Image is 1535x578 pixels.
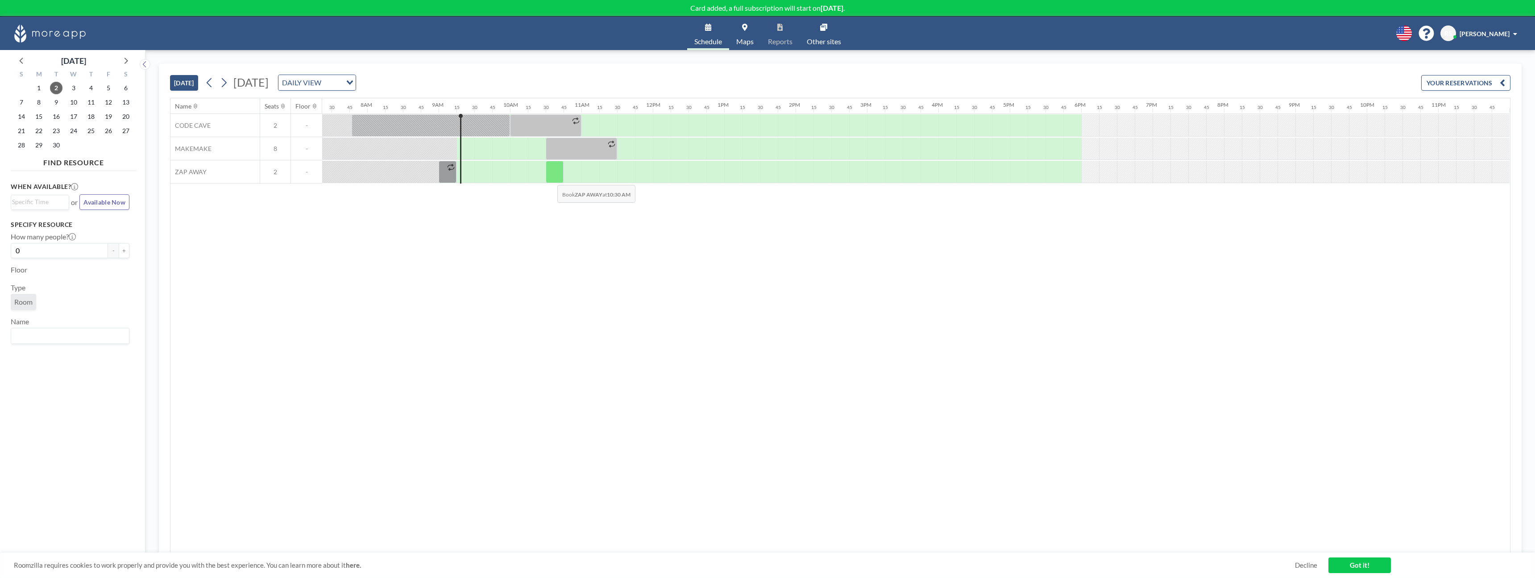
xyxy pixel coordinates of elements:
[686,105,692,110] div: 30
[260,145,290,153] span: 8
[13,69,30,81] div: S
[102,125,115,137] span: Friday, September 26, 2025
[50,139,62,151] span: Tuesday, September 30, 2025
[85,96,97,109] span: Thursday, September 11, 2025
[11,328,129,343] div: Search for option
[597,105,602,110] div: 15
[1168,105,1174,110] div: 15
[85,125,97,137] span: Thursday, September 25, 2025
[102,96,115,109] span: Friday, September 12, 2025
[50,82,62,94] span: Tuesday, September 2, 2025
[102,110,115,123] span: Friday, September 19, 2025
[972,105,977,110] div: 30
[79,194,129,210] button: Available Now
[11,317,29,326] label: Name
[1074,101,1086,108] div: 6PM
[120,125,132,137] span: Saturday, September 27, 2025
[821,4,843,12] b: [DATE]
[67,110,80,123] span: Wednesday, September 17, 2025
[1472,105,1477,110] div: 30
[11,232,76,241] label: How many people?
[260,121,290,130] span: 2
[761,17,800,50] a: Reports
[120,96,132,109] span: Saturday, September 13, 2025
[329,105,335,110] div: 30
[347,105,353,110] div: 45
[11,195,69,209] div: Search for option
[1061,105,1066,110] div: 45
[990,105,995,110] div: 45
[1295,561,1317,570] a: Decline
[295,102,311,110] div: Floor
[615,105,620,110] div: 30
[11,221,129,229] h3: Specify resource
[758,105,763,110] div: 30
[646,101,660,108] div: 12PM
[1257,105,1263,110] div: 30
[1289,101,1300,108] div: 9PM
[1115,105,1120,110] div: 30
[85,110,97,123] span: Thursday, September 18, 2025
[102,82,115,94] span: Friday, September 5, 2025
[170,75,198,91] button: [DATE]
[1400,105,1406,110] div: 30
[324,77,341,88] input: Search for option
[265,102,279,110] div: Seats
[361,101,372,108] div: 8AM
[1025,105,1031,110] div: 15
[694,38,722,45] span: Schedule
[33,139,45,151] span: Monday, September 29, 2025
[1217,101,1228,108] div: 8PM
[789,101,800,108] div: 2PM
[526,105,531,110] div: 15
[175,102,191,110] div: Name
[1003,101,1014,108] div: 5PM
[15,139,28,151] span: Sunday, September 28, 2025
[1275,105,1281,110] div: 45
[900,105,906,110] div: 30
[233,75,269,89] span: [DATE]
[50,96,62,109] span: Tuesday, September 9, 2025
[120,110,132,123] span: Saturday, September 20, 2025
[633,105,638,110] div: 45
[1460,30,1510,38] span: [PERSON_NAME]
[82,69,100,81] div: T
[687,17,729,50] a: Schedule
[100,69,117,81] div: F
[11,283,25,292] label: Type
[33,110,45,123] span: Monday, September 15, 2025
[71,198,78,207] span: or
[1133,105,1138,110] div: 45
[800,17,848,50] a: Other sites
[14,561,1295,570] span: Roomzilla requires cookies to work properly and provide you with the best experience. You can lea...
[1329,105,1334,110] div: 30
[1347,105,1352,110] div: 45
[67,125,80,137] span: Wednesday, September 24, 2025
[557,185,635,203] span: Book at
[1454,105,1459,110] div: 15
[50,125,62,137] span: Tuesday, September 23, 2025
[932,101,943,108] div: 4PM
[33,96,45,109] span: Monday, September 8, 2025
[117,69,134,81] div: S
[543,105,549,110] div: 30
[1186,105,1191,110] div: 30
[918,105,924,110] div: 45
[119,243,129,258] button: +
[1328,557,1391,573] a: Got it!
[807,38,841,45] span: Other sites
[768,38,792,45] span: Reports
[472,105,477,110] div: 30
[561,105,567,110] div: 45
[12,197,64,207] input: Search for option
[575,101,589,108] div: 11AM
[1418,105,1423,110] div: 45
[729,17,761,50] a: Maps
[847,105,852,110] div: 45
[170,121,211,130] span: CODE CAVE
[170,145,212,153] span: MAKEMAKE
[170,168,207,176] span: ZAP AWAY
[1311,105,1316,110] div: 15
[65,69,83,81] div: W
[811,105,817,110] div: 15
